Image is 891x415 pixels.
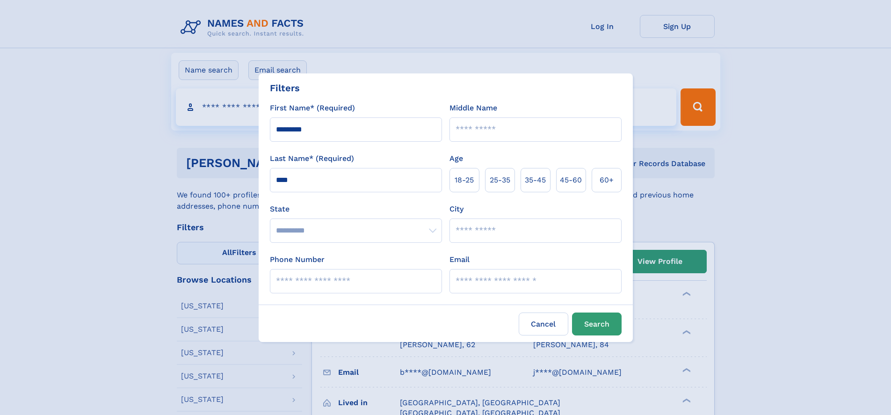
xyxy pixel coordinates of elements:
[270,81,300,95] div: Filters
[455,175,474,186] span: 18‑25
[449,254,470,265] label: Email
[560,175,582,186] span: 45‑60
[449,102,497,114] label: Middle Name
[490,175,510,186] span: 25‑35
[449,153,463,164] label: Age
[270,254,325,265] label: Phone Number
[572,313,622,335] button: Search
[270,102,355,114] label: First Name* (Required)
[519,313,568,335] label: Cancel
[600,175,614,186] span: 60+
[270,153,354,164] label: Last Name* (Required)
[449,204,464,215] label: City
[270,204,442,215] label: State
[525,175,546,186] span: 35‑45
